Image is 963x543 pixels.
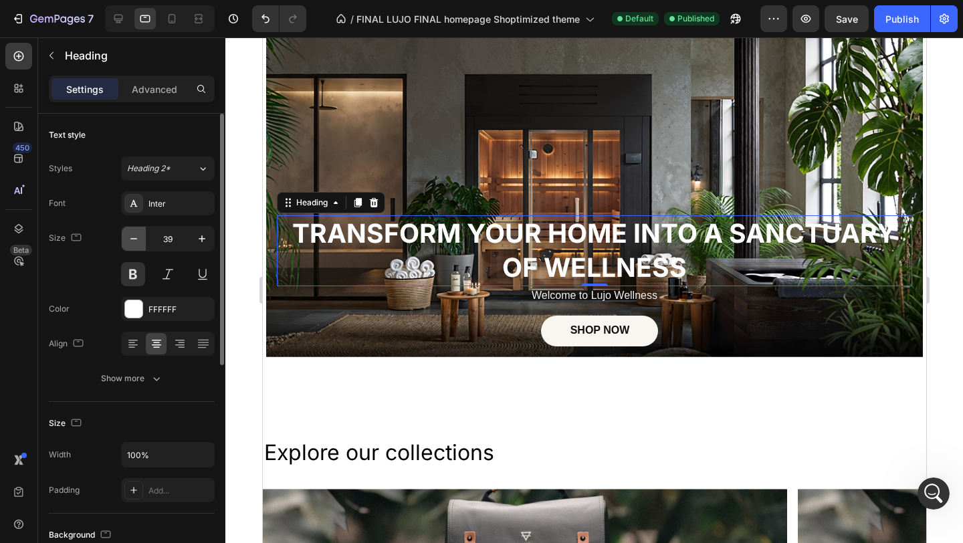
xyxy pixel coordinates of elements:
[27,27,116,44] img: logo
[356,12,580,26] span: FINAL LUJO FINAL homepage Shoptimized theme
[60,189,360,200] span: Thank you for the confirmation. I appreciate your kind patience!
[143,21,170,48] img: Profile image for Emerald
[278,278,395,309] a: SHOP NOW
[122,443,214,467] input: Auto
[49,162,72,175] div: Styles
[49,366,215,391] button: Show more
[169,21,195,48] img: Profile image for Kyle
[13,157,254,227] div: Recent messageProfile image for AbrahamThank you for the confirmation. I appreciate your kind pat...
[625,13,653,25] span: Default
[27,95,241,118] p: Hi there,
[885,12,919,26] div: Publish
[31,159,68,171] div: Heading
[101,372,163,385] div: Show more
[874,5,930,32] button: Publish
[918,477,950,510] iframe: Intercom live chat
[215,250,447,266] p: Welcome to Lujo Wellness
[51,451,82,460] span: Home
[127,162,171,175] span: Heading 2*
[13,142,32,153] div: 450
[27,377,240,404] button: Send Feedback
[19,240,248,265] a: ❓Visit Help center
[49,484,80,496] div: Padding
[27,169,240,183] div: Recent message
[121,156,215,181] button: Heading 2*
[14,177,253,227] div: Profile image for AbrahamThank you for the confirmation. I appreciate your kind patience![PERSON_...
[263,37,926,543] iframe: To enrich screen reader interactions, please activate Accessibility in Grammarly extension settings
[49,415,84,433] div: Size
[308,287,367,298] strong: SHOP NOW
[49,449,71,461] div: Width
[252,5,306,32] div: Undo/Redo
[27,189,54,215] img: Profile image for Abraham
[49,229,84,247] div: Size
[27,118,241,140] p: How can we help?
[27,338,240,352] h2: 💡 Share your ideas
[148,485,211,497] div: Add...
[178,451,224,460] span: Messages
[29,180,633,245] strong: TRANSFORM YOUR HOME INTO A SANCTUARY OF WELLNESS
[836,13,858,25] span: Save
[27,358,240,372] div: Suggest features or report bugs here.
[49,197,66,209] div: Font
[148,304,211,316] div: FFFFFF
[27,270,224,284] div: Watch Youtube tutorials
[27,245,224,259] div: ❓Visit Help center
[230,21,254,45] div: Close
[19,290,248,314] a: Join community
[825,5,869,32] button: Save
[10,245,32,255] div: Beta
[148,198,211,210] div: Inter
[194,21,221,48] img: Profile image for Jay
[66,82,104,96] p: Settings
[134,417,267,471] button: Messages
[350,12,354,26] span: /
[19,265,248,290] a: Watch Youtube tutorials
[65,47,209,64] p: Heading
[140,202,185,216] div: • Just now
[132,82,177,96] p: Advanced
[60,202,137,216] div: [PERSON_NAME]
[88,11,94,27] p: 7
[49,129,86,141] div: Text style
[49,303,70,315] div: Color
[5,5,100,32] button: 7
[677,13,714,25] span: Published
[27,295,224,309] div: Join community
[49,335,86,353] div: Align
